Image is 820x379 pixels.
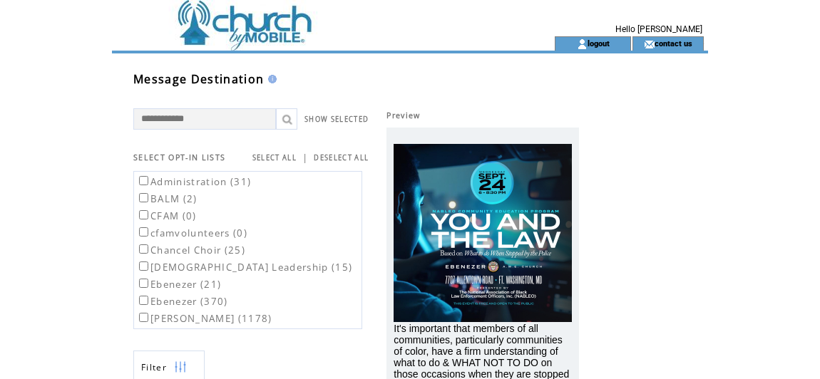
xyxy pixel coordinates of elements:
label: BALM (2) [136,192,198,205]
span: Message Destination [133,71,264,87]
label: [PERSON_NAME] (1178) [136,312,272,325]
a: DESELECT ALL [314,153,369,162]
label: Ebenezer (21) [136,278,221,291]
label: CFAM (0) [136,209,197,222]
input: BALM (2) [139,193,148,202]
span: Hello [PERSON_NAME] [615,24,702,34]
label: Administration (31) [136,175,251,188]
label: Chancel Choir (25) [136,244,245,256]
label: cfamvolunteers (0) [136,227,247,239]
img: account_icon.gif [577,38,588,50]
input: [PERSON_NAME] (1178) [139,313,148,322]
span: | [302,151,308,164]
span: Show filters [141,361,167,373]
label: Ebenezer (370) [136,295,228,308]
a: SELECT ALL [252,153,297,162]
input: Ebenezer (370) [139,296,148,305]
input: CFAM (0) [139,210,148,219]
input: Administration (31) [139,176,148,185]
label: [DEMOGRAPHIC_DATA] Leadership (15) [136,261,352,274]
span: SELECT OPT-IN LISTS [133,152,225,162]
a: logout [588,38,610,48]
a: contact us [655,38,692,48]
input: [DEMOGRAPHIC_DATA] Leadership (15) [139,261,148,271]
img: help.gif [264,75,277,83]
span: Preview [386,110,420,120]
input: cfamvolunteers (0) [139,227,148,237]
input: Ebenezer (21) [139,279,148,288]
a: SHOW SELECTED [304,115,369,124]
img: contact_us_icon.gif [644,38,655,50]
input: Chancel Choir (25) [139,244,148,254]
